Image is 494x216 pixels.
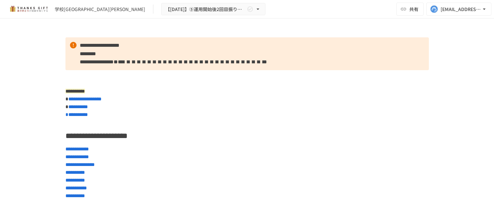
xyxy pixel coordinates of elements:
[396,3,424,16] button: 共有
[55,6,145,13] div: 学校[GEOGRAPHIC_DATA][PERSON_NAME]
[8,4,49,14] img: mMP1OxWUAhQbsRWCurg7vIHe5HqDpP7qZo7fRoNLXQh
[426,3,491,16] button: [EMAIL_ADDRESS][DOMAIN_NAME]
[161,3,265,16] button: 【[DATE]】⑤運用開始後2回目振り返りMTG
[441,5,481,13] div: [EMAIL_ADDRESS][DOMAIN_NAME]
[165,5,246,13] span: 【[DATE]】⑤運用開始後2回目振り返りMTG
[409,6,418,13] span: 共有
